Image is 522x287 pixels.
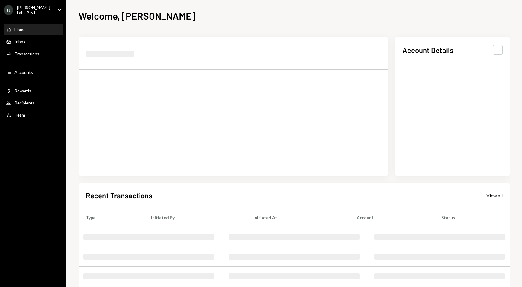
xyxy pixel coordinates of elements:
a: View all [486,192,503,199]
h2: Recent Transactions [86,190,152,200]
a: Rewards [4,85,63,96]
a: Home [4,24,63,35]
div: Accounts [14,70,33,75]
h2: Account Details [402,45,453,55]
a: Team [4,109,63,120]
h1: Welcome, [PERSON_NAME] [79,10,195,22]
div: [PERSON_NAME] Labs Pty L... [17,5,53,15]
a: Inbox [4,36,63,47]
a: Transactions [4,48,63,59]
a: Accounts [4,67,63,78]
div: U [4,5,13,15]
th: Status [434,208,510,227]
div: Rewards [14,88,31,93]
div: Recipients [14,100,35,105]
th: Account [350,208,434,227]
th: Initiated By [144,208,246,227]
th: Type [79,208,144,227]
div: Transactions [14,51,39,56]
a: Recipients [4,97,63,108]
div: Home [14,27,26,32]
div: Inbox [14,39,25,44]
div: Team [14,112,25,117]
th: Initiated At [246,208,350,227]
